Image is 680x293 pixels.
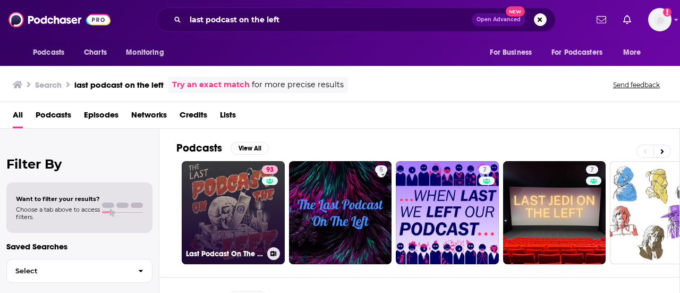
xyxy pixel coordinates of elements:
a: 7 [586,165,598,174]
a: 7 [396,161,499,264]
button: open menu [25,43,78,63]
span: 5 [379,165,383,175]
span: for more precise results [252,79,344,91]
button: open menu [616,43,654,63]
a: 5 [375,165,387,174]
button: Select [6,259,152,283]
span: Select [7,267,130,274]
h3: Last Podcast On The Left [186,249,263,258]
a: Charts [77,43,113,63]
button: open menu [482,43,545,63]
span: Choose a tab above to access filters. [16,206,100,221]
a: PodcastsView All [176,141,269,155]
div: Search podcasts, credits, & more... [156,7,556,32]
span: For Podcasters [551,45,602,60]
img: Podchaser - Follow, Share and Rate Podcasts [8,10,110,30]
a: 7 [479,165,491,174]
span: For Business [490,45,532,60]
span: New [506,6,525,16]
input: Search podcasts, credits, & more... [185,11,472,28]
svg: Add a profile image [663,8,671,16]
a: All [13,106,23,128]
a: 5 [289,161,392,264]
span: Want to filter your results? [16,195,100,203]
h2: Filter By [6,156,152,172]
span: Logged in as TyanniNiles [648,8,671,31]
a: 93 [262,165,278,174]
a: 93Last Podcast On The Left [182,161,285,264]
span: Charts [84,45,107,60]
a: Podcasts [36,106,71,128]
span: 7 [590,165,594,175]
span: 7 [483,165,487,175]
a: Try an exact match [172,79,250,91]
a: Lists [220,106,236,128]
a: Credits [180,106,207,128]
button: Send feedback [610,80,663,89]
a: Show notifications dropdown [619,11,635,29]
span: Open Advanced [477,17,521,22]
button: open menu [545,43,618,63]
a: Networks [131,106,167,128]
span: More [623,45,641,60]
button: Open AdvancedNew [472,13,525,26]
span: Podcasts [33,45,64,60]
a: Show notifications dropdown [592,11,610,29]
span: Monitoring [126,45,164,60]
a: 7 [503,161,606,264]
h3: Search [35,80,62,90]
h3: last podcast on the left [74,80,164,90]
p: Saved Searches [6,241,152,252]
button: Show profile menu [648,8,671,31]
button: open menu [118,43,177,63]
img: User Profile [648,8,671,31]
button: View All [231,142,269,155]
span: 93 [266,165,274,175]
h2: Podcasts [176,141,222,155]
a: Episodes [84,106,118,128]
